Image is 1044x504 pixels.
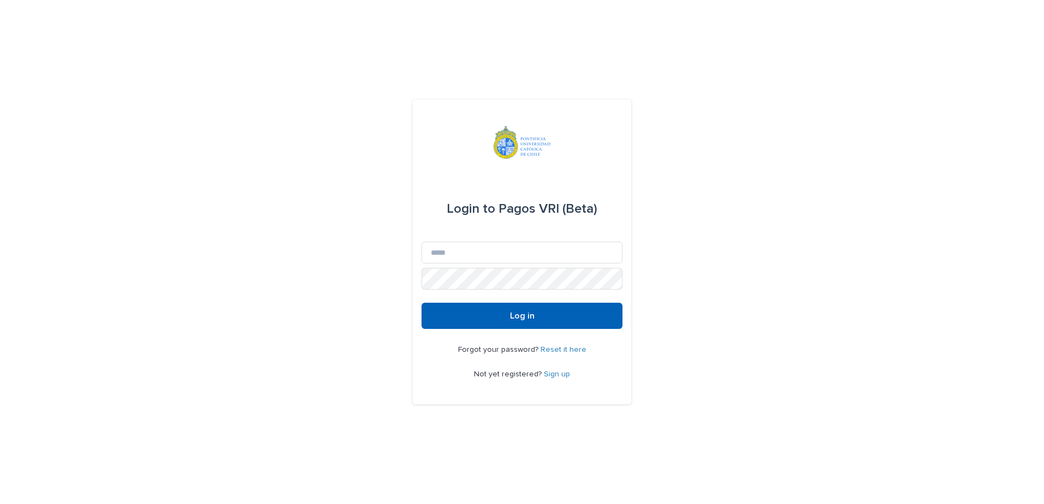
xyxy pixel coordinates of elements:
img: iqsleoUpQLaG7yz5l0jK [494,126,550,159]
span: Forgot your password? [458,346,541,353]
div: Pagos VRI (Beta) [447,194,597,224]
a: Reset it here [541,346,586,353]
a: Sign up [544,370,570,378]
button: Log in [422,303,622,329]
span: Login to [447,202,495,215]
span: Log in [510,311,535,320]
span: Not yet registered? [474,370,544,378]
